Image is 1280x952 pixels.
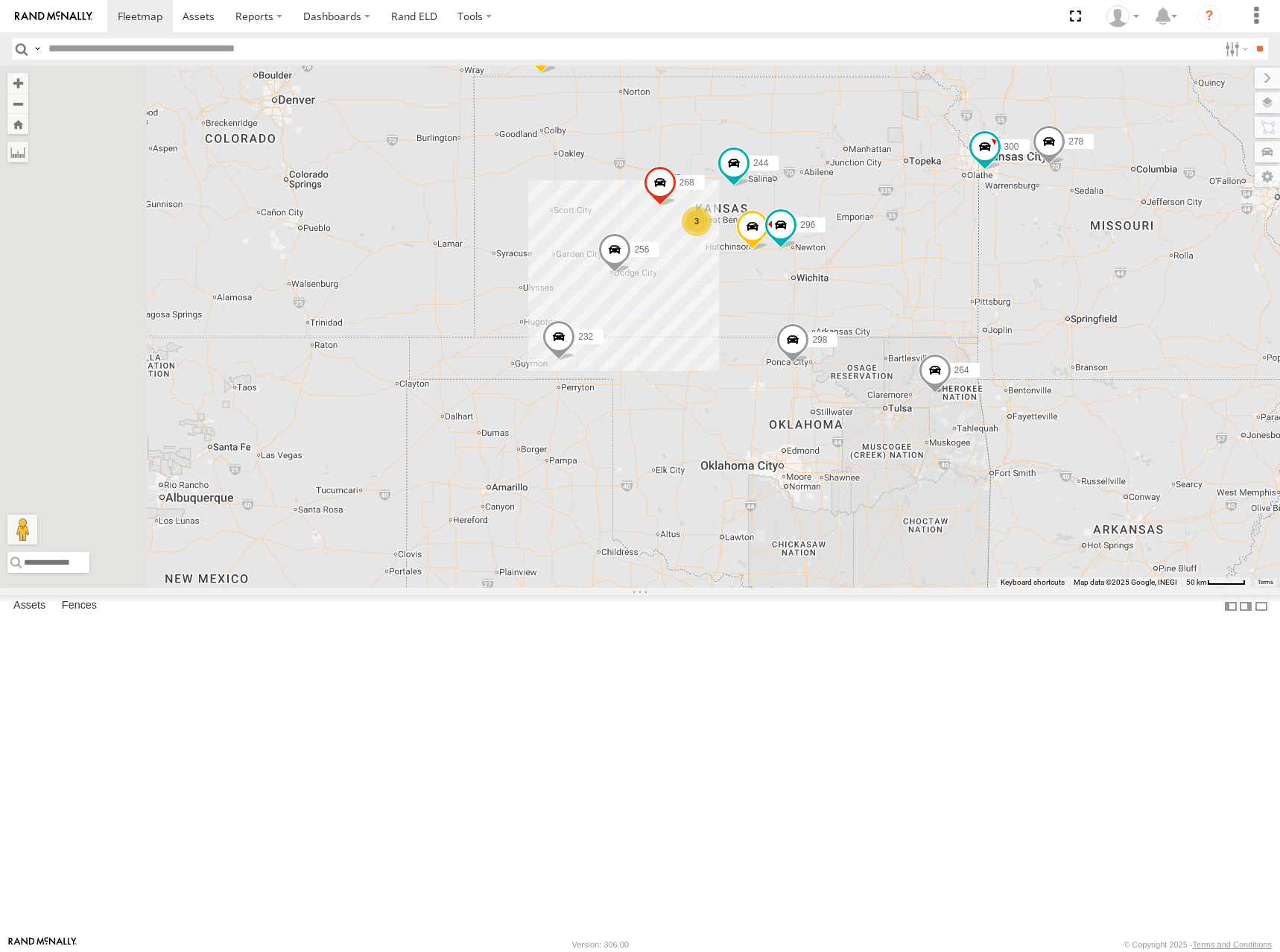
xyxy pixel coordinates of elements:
[1004,142,1019,152] span: 300
[1193,940,1272,949] a: Terms and Conditions
[1068,136,1083,146] span: 278
[7,93,28,114] button: Zoom out
[634,244,649,255] span: 256
[1219,38,1251,60] label: Search Filter Options
[1001,577,1065,588] button: Keyboard shortcuts
[1223,595,1238,617] label: Dock Summary Table to the Left
[954,365,969,375] span: 264
[800,220,815,230] span: 296
[54,596,104,617] label: Fences
[572,940,629,949] div: Version: 306.00
[1074,578,1177,586] span: Map data ©2025 Google, INEGI
[1197,4,1221,28] i: ?
[682,206,712,236] div: 3
[7,73,28,93] button: Zoom in
[31,38,43,60] label: Search Query
[812,334,827,344] span: 298
[1186,578,1207,586] span: 50 km
[1255,166,1280,187] label: Map Settings
[753,158,768,168] span: 244
[1238,595,1253,617] label: Dock Summary Table to the Right
[7,114,28,134] button: Zoom Home
[1258,579,1273,585] a: Terms (opens in new tab)
[6,596,53,617] label: Assets
[8,937,77,952] a: Visit our Website
[7,142,28,162] label: Measure
[1254,595,1269,617] label: Hide Summary Table
[7,515,37,545] button: Drag Pegman onto the map to open Street View
[578,331,593,342] span: 232
[1101,5,1144,28] div: Shane Miller
[1182,577,1250,588] button: Map Scale: 50 km per 48 pixels
[1124,940,1272,949] div: © Copyright 2025 -
[679,177,694,187] span: 268
[15,11,92,22] img: rand-logo.svg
